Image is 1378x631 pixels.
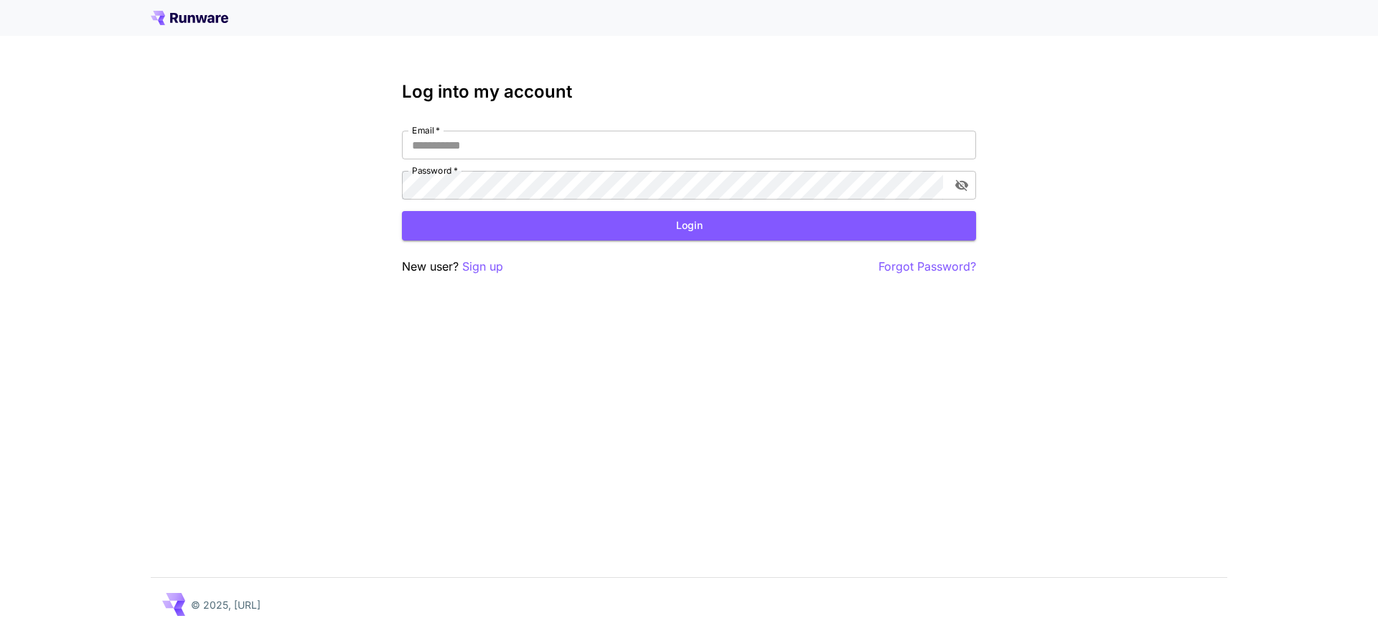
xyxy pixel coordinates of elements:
p: New user? [402,258,503,276]
button: Forgot Password? [878,258,976,276]
label: Email [412,124,440,136]
button: Sign up [462,258,503,276]
button: Login [402,211,976,240]
p: © 2025, [URL] [191,597,261,612]
label: Password [412,164,458,177]
h3: Log into my account [402,82,976,102]
button: toggle password visibility [949,172,975,198]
